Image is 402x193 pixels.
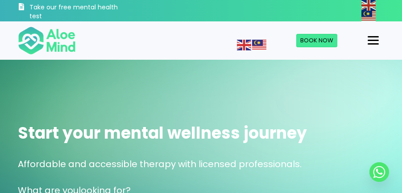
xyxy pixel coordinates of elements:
img: ms [252,40,266,50]
a: Malay [252,40,267,49]
img: en [237,40,251,50]
a: Book Now [296,34,337,47]
img: Aloe mind Logo [18,26,76,55]
a: Malay [361,11,377,20]
span: Book Now [300,36,333,45]
button: Menu [364,33,382,48]
a: English [237,40,252,49]
img: ms [361,11,376,21]
a: Take our free mental health test [18,2,129,21]
span: Start your mental wellness journey [18,122,307,144]
a: Whatsapp [369,162,389,182]
p: Affordable and accessible therapy with licensed professionals. [18,158,384,171]
h3: Take our free mental health test [29,3,129,21]
a: English [361,0,377,9]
